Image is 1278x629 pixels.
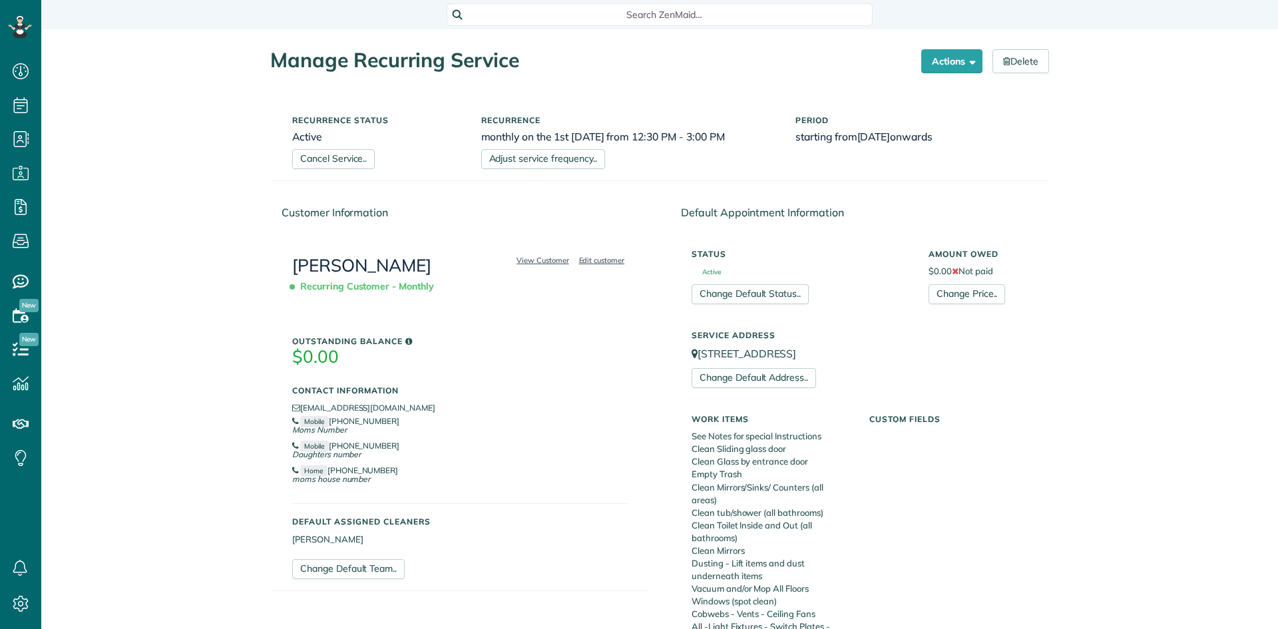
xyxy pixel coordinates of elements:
p: [STREET_ADDRESS] [692,346,1027,361]
a: Delete [992,49,1049,73]
li: Vacuum and/or Mop All Floors [692,582,849,595]
span: Recurring Customer - Monthly [292,275,439,298]
h5: Recurrence status [292,116,461,124]
li: [EMAIL_ADDRESS][DOMAIN_NAME] [292,401,628,415]
li: Clean Sliding glass door [692,443,849,455]
span: moms house number [292,474,370,484]
a: View Customer [513,254,573,266]
small: Mobile [300,441,329,452]
h5: Service Address [692,331,1027,339]
h5: Default Assigned Cleaners [292,517,628,526]
small: Home [300,465,327,477]
span: Daughters number [292,449,361,459]
li: Windows (spot clean) [692,595,849,608]
a: Home[PHONE_NUMBER] [292,465,398,475]
a: Change Default Status.. [692,284,809,304]
a: [PERSON_NAME] [292,254,431,276]
li: Clean tub/shower (all bathrooms) [692,507,849,519]
h3: $0.00 [292,347,628,367]
h5: Outstanding Balance [292,337,628,345]
h5: Custom Fields [869,415,1027,423]
h5: Work Items [692,415,849,423]
li: Clean Mirrors/Sinks/ Counters (all areas) [692,481,849,507]
span: Moms Number [292,425,347,435]
h6: Active [292,131,461,142]
a: Mobile[PHONE_NUMBER] [292,441,399,451]
a: Mobile[PHONE_NUMBER] [292,416,399,426]
h5: Period [795,116,1027,124]
a: Edit customer [575,254,629,266]
div: $0.00 Not paid [919,243,1037,304]
span: [DATE] [857,130,891,143]
li: Cobwebs - Vents - Ceiling Fans [692,608,849,620]
div: Customer Information [271,194,650,231]
h5: Recurrence [481,116,776,124]
a: Adjust service frequency.. [481,149,605,169]
a: Change Default Address.. [692,368,816,388]
div: Default Appointment Information [670,194,1048,231]
h5: Status [692,250,909,258]
button: Actions [921,49,982,73]
li: Clean Toilet Inside and Out (all bathrooms) [692,519,849,544]
span: New [19,299,39,312]
h6: monthly on the 1st [DATE] from 12:30 PM - 3:00 PM [481,131,776,142]
h6: starting from onwards [795,131,1027,142]
a: Change Price.. [929,284,1005,304]
li: [PERSON_NAME] [292,533,628,546]
a: Change Default Team.. [292,559,405,579]
li: Dusting - Lift items and dust underneath items [692,557,849,582]
h5: Amount Owed [929,250,1027,258]
h5: Contact Information [292,386,628,395]
h1: Manage Recurring Service [270,49,911,71]
li: Empty Trash [692,468,849,481]
span: Active [692,269,721,276]
li: Clean Glass by entrance door [692,455,849,468]
li: Clean Mirrors [692,544,849,557]
span: New [19,333,39,346]
small: Mobile [300,416,329,427]
a: Cancel Service.. [292,149,375,169]
li: See Notes for special Instructions [692,430,849,443]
